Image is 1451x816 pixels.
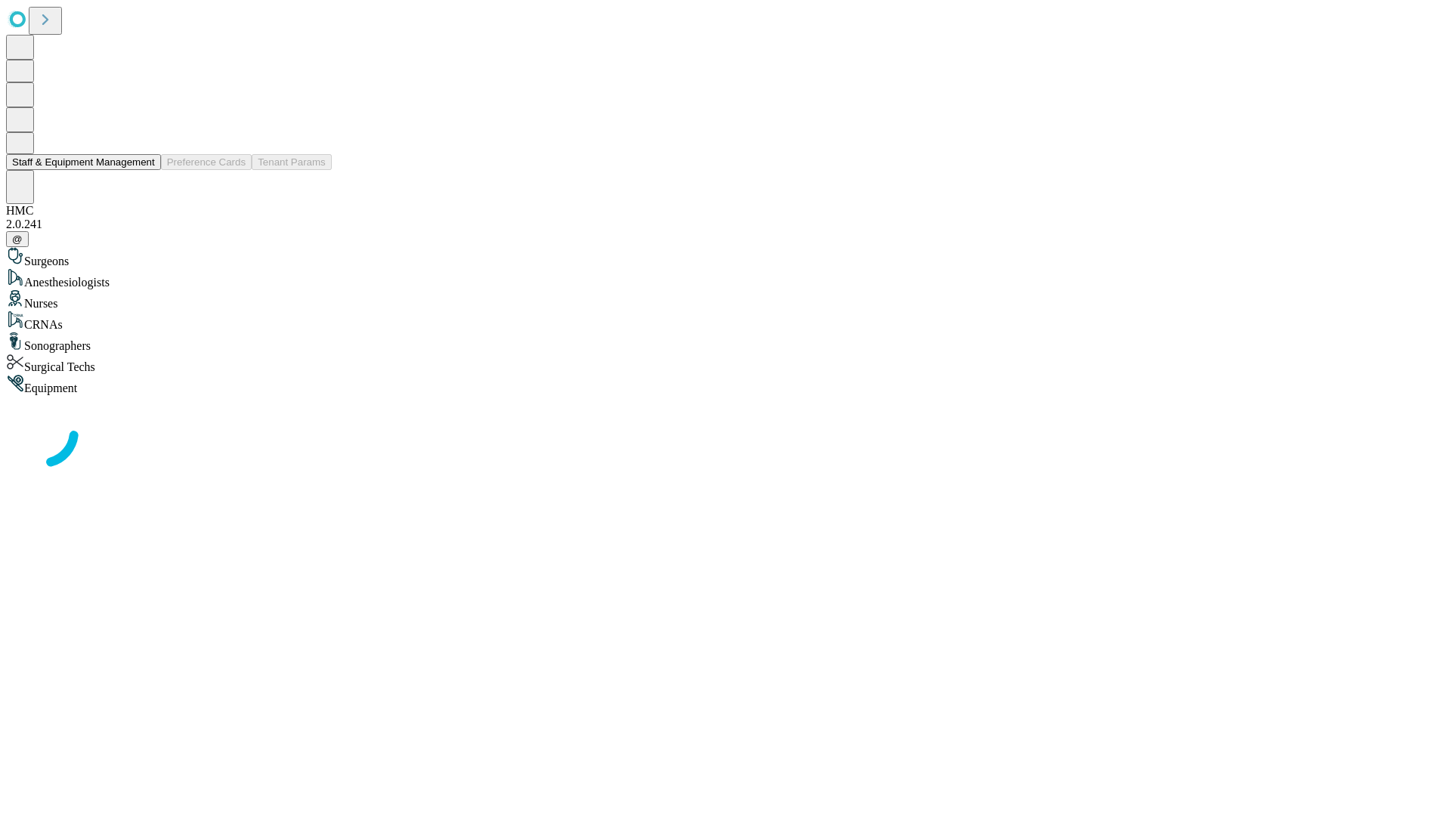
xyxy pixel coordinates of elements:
[6,268,1445,289] div: Anesthesiologists
[252,154,332,170] button: Tenant Params
[6,289,1445,311] div: Nurses
[6,374,1445,395] div: Equipment
[6,247,1445,268] div: Surgeons
[6,204,1445,218] div: HMC
[6,218,1445,231] div: 2.0.241
[6,332,1445,353] div: Sonographers
[12,233,23,245] span: @
[6,154,161,170] button: Staff & Equipment Management
[161,154,252,170] button: Preference Cards
[6,353,1445,374] div: Surgical Techs
[6,311,1445,332] div: CRNAs
[6,231,29,247] button: @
